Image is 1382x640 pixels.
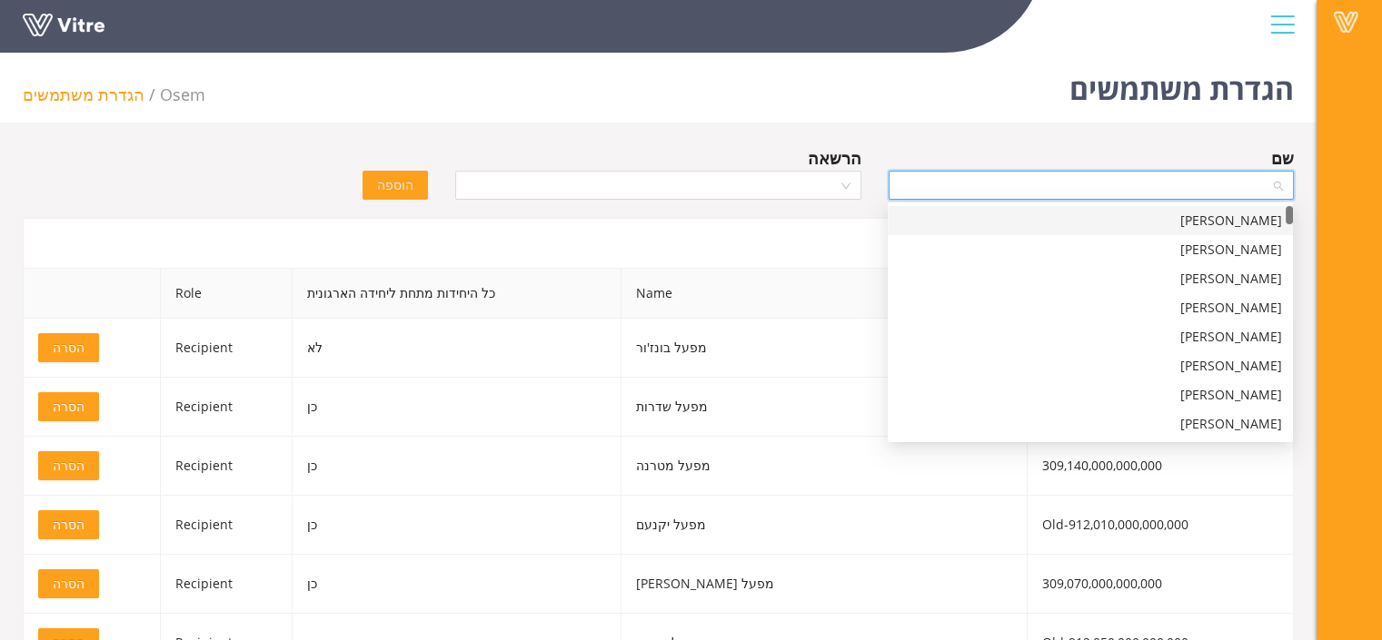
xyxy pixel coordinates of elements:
td: כן [293,437,621,496]
span: Recipient [175,339,233,356]
button: הסרה [38,333,99,362]
div: דנה דוד [888,293,1293,322]
span: הסרה [53,456,85,476]
span: Recipient [175,398,233,415]
div: ג'ואל טלקר [888,351,1293,380]
div: [PERSON_NAME] [899,356,1282,376]
div: יעקב דסטה [888,380,1293,409]
div: ווסה אלמו [888,409,1293,438]
span: הסרה [53,515,85,535]
td: מפעל יקנעם [621,496,1028,555]
span: הסרה [53,397,85,417]
span: Recipient [175,457,233,474]
div: אילהאם מנסור [888,206,1293,235]
th: Role [161,269,293,319]
button: הוספה [363,171,428,200]
td: מפעל בונז'ור [621,319,1028,378]
td: כן [293,496,621,555]
span: 309,140,000,000,000 [1042,457,1162,474]
li: הגדרת משתמשים [23,82,160,107]
div: [PERSON_NAME] [899,240,1282,260]
span: Name [621,269,1027,318]
th: כל היחידות מתחת ליחידה הארגונית [293,269,621,319]
h1: הגדרת משתמשים [1069,45,1294,123]
div: [PERSON_NAME] [899,385,1282,405]
button: הסרה [38,392,99,421]
td: כן [293,378,621,437]
td: מפעל מטרנה [621,437,1028,496]
div: ויקי אוחיון [888,235,1293,264]
span: 402 [160,84,205,105]
div: [PERSON_NAME] [899,414,1282,434]
span: הסרה [53,574,85,594]
div: משתמשי טפסים [23,218,1294,268]
span: 309,070,000,000,000 [1042,575,1162,592]
div: [PERSON_NAME] [899,269,1282,289]
div: [PERSON_NAME] [899,298,1282,318]
div: עודד זכריה [888,264,1293,293]
td: מפעל [PERSON_NAME] [621,555,1028,614]
button: הסרה [38,569,99,598]
td: לא [293,319,621,378]
div: הרשאה [808,145,861,171]
td: מפעל שדרות [621,378,1028,437]
div: [PERSON_NAME] [899,211,1282,231]
td: כן [293,555,621,614]
button: הסרה [38,510,99,539]
span: Recipient [175,575,233,592]
span: 912,010,000,000,000-Old [1042,516,1188,533]
span: הסרה [53,338,85,358]
button: הסרה [38,451,99,480]
div: שם [1271,145,1294,171]
div: לינוי אליאס בורפקר [888,322,1293,351]
span: Recipient [175,516,233,533]
div: [PERSON_NAME] [899,327,1282,347]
